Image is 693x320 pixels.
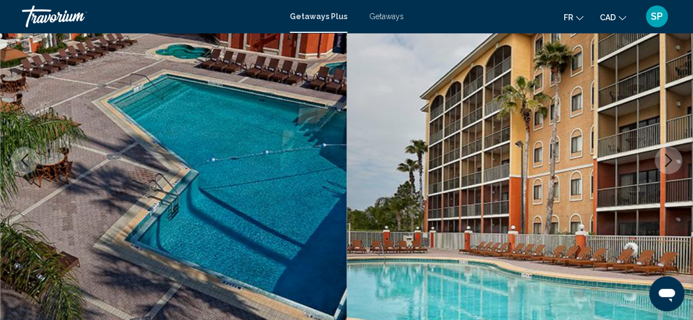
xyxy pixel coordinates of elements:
[564,13,573,22] span: fr
[651,11,663,22] span: SP
[22,5,279,27] a: Travorium
[643,5,671,28] button: User Menu
[600,9,626,25] button: Change currency
[369,12,404,21] a: Getaways
[564,9,583,25] button: Change language
[600,13,616,22] span: CAD
[655,147,682,174] button: Next image
[11,147,38,174] button: Previous image
[649,276,684,311] iframe: Button to launch messaging window
[290,12,347,21] a: Getaways Plus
